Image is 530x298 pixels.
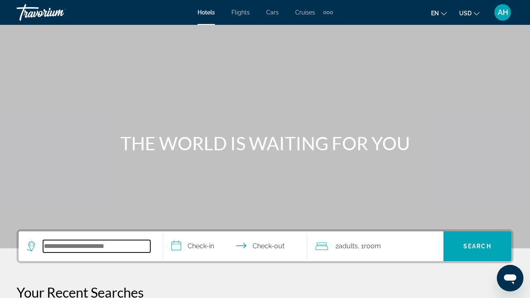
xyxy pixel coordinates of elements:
a: Cars [266,9,279,16]
span: 2 [335,240,358,252]
span: Room [364,242,381,250]
span: , 1 [358,240,381,252]
div: Search widget [19,231,511,261]
h1: THE WORLD IS WAITING FOR YOU [110,132,420,154]
span: Search [463,243,491,250]
button: Change language [431,7,447,19]
span: en [431,10,439,17]
button: User Menu [492,4,513,21]
button: Travelers: 2 adults, 0 children [307,231,443,261]
span: USD [459,10,472,17]
iframe: Button to launch messaging window [497,265,523,291]
a: Travorium [17,2,99,23]
button: Check in and out dates [163,231,308,261]
a: Cruises [295,9,315,16]
span: AH [498,8,508,17]
span: Adults [339,242,358,250]
button: Change currency [459,7,479,19]
button: Extra navigation items [323,6,333,19]
a: Hotels [198,9,215,16]
a: Flights [231,9,250,16]
button: Search [443,231,511,261]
